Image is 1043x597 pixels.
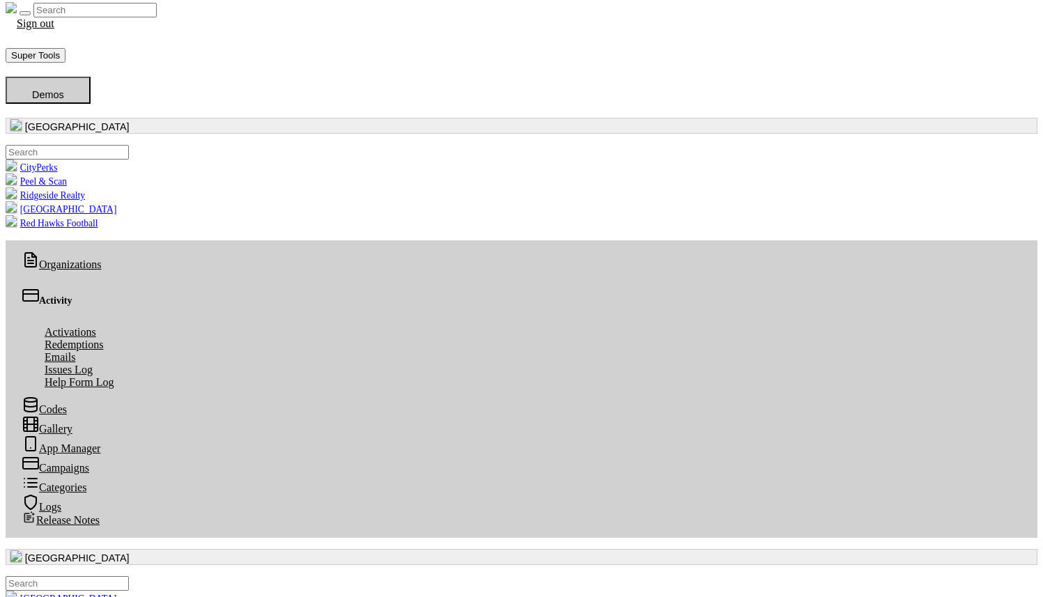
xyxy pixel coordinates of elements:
[11,479,98,495] a: Categories
[6,549,1037,565] button: [GEOGRAPHIC_DATA]
[20,11,31,15] button: Toggle navigation
[33,324,107,340] a: Activations
[11,421,84,437] a: Gallery
[6,204,116,215] a: [GEOGRAPHIC_DATA]
[6,218,98,228] a: Red Hawks Football
[33,3,157,17] input: Search
[11,460,100,476] a: Campaigns
[6,201,17,212] img: LcHXC8OmAasj0nmL6Id6sMYcOaX2uzQAQ5e8h748.png
[6,190,85,201] a: Ridgeside Realty
[33,362,104,378] a: Issues Log
[6,118,1037,134] button: [GEOGRAPHIC_DATA]
[6,160,17,171] img: KU1gjHo6iQoewuS2EEpjC7SefdV31G12oQhDVBj4.png
[11,256,112,272] a: Organizations
[33,336,114,352] a: Redemptions
[6,187,17,199] img: mqtmdW2lgt3F7IVbFvpqGuNrUBzchY4PLaWToHMU.png
[6,145,1037,229] ul: [GEOGRAPHIC_DATA]
[6,173,17,185] img: xEJfzBn14Gqk52WXYUPJGPZZY80lB8Gpb3Y1ccPk.png
[6,162,57,173] a: CityPerks
[6,145,129,160] input: .form-control-sm
[6,15,65,31] a: Sign out
[10,119,22,130] img: 0SBPtshqTvrgEtdEgrWk70gKnUHZpYRm94MZ5hDb.png
[11,499,72,515] a: Logs
[10,550,22,561] img: 0SBPtshqTvrgEtdEgrWk70gKnUHZpYRm94MZ5hDb.png
[11,401,78,417] a: Codes
[6,176,67,187] a: Peel & Scan
[22,287,1021,307] div: Activity
[6,576,129,591] input: .form-control-sm
[11,440,111,456] a: App Manager
[6,48,65,63] button: Super Tools
[33,374,125,390] a: Help Form Log
[11,512,111,528] a: Release Notes
[6,215,17,226] img: B4TTOcektNnJKTnx2IcbGdeHDbTXjfJiwl6FNTjm.png
[33,349,86,365] a: Emails
[6,77,91,104] button: Demos
[6,2,17,13] img: real_perks_logo-01.svg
